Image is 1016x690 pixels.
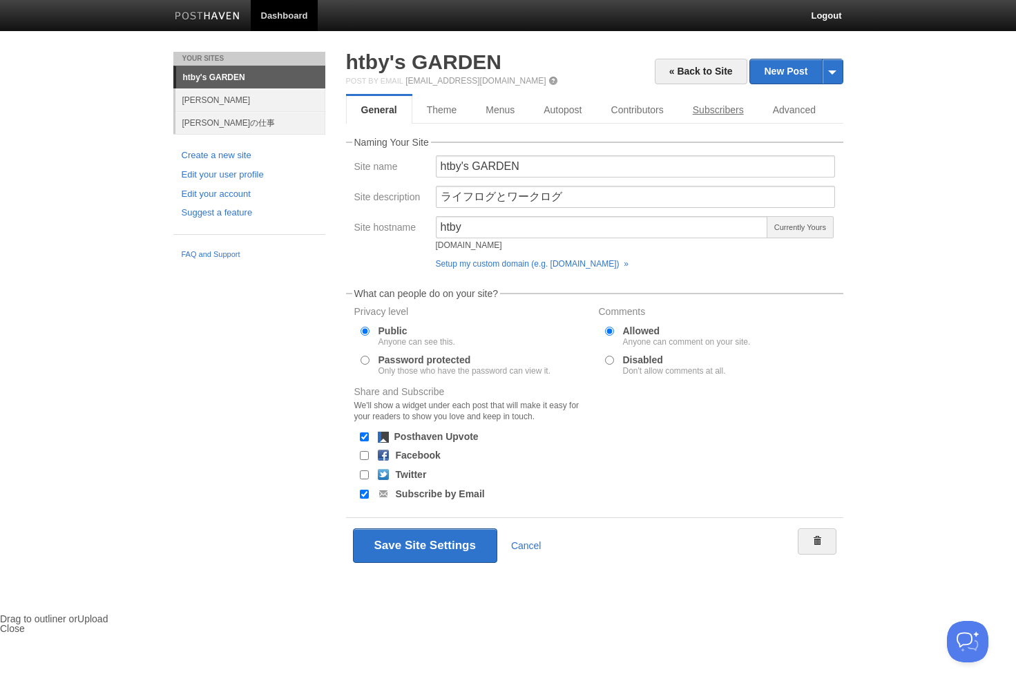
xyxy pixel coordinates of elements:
[378,338,455,346] div: Anyone can see this.
[750,59,842,84] a: New Post
[354,307,591,320] label: Privacy level
[182,249,317,261] a: FAQ and Support
[346,96,412,124] a: General
[511,540,541,551] a: Cancel
[378,367,550,375] div: Only those who have the password can view it.
[436,241,769,249] div: [DOMAIN_NAME]
[378,469,389,480] img: twitter.png
[352,289,501,298] legend: What can people do on your site?
[182,168,317,182] a: Edit your user profile
[529,96,596,124] a: Autopost
[354,387,591,425] label: Share and Subscribe
[354,222,428,236] label: Site hostname
[352,137,431,147] legend: Naming Your Site
[396,450,441,460] label: Facebook
[767,216,833,238] span: Currently Yours
[77,613,108,624] span: Upload
[623,355,726,375] label: Disabled
[378,450,389,461] img: facebook.png
[182,187,317,202] a: Edit your account
[396,489,485,499] label: Subscribe by Email
[396,470,427,479] label: Twitter
[346,50,501,73] a: htby's GARDEN
[623,338,751,346] div: Anyone can comment on your site.
[175,111,325,134] a: [PERSON_NAME]の仕事
[597,96,678,124] a: Contributors
[354,192,428,205] label: Site description
[378,326,455,346] label: Public
[175,88,325,111] a: [PERSON_NAME]
[599,307,835,320] label: Comments
[394,432,479,441] label: Posthaven Upvote
[353,528,497,563] button: Save Site Settings
[655,59,747,84] a: « Back to Site
[758,96,830,124] a: Advanced
[678,96,758,124] a: Subscribers
[623,326,751,346] label: Allowed
[412,96,472,124] a: Theme
[471,96,529,124] a: Menus
[436,259,629,269] a: Setup my custom domain (e.g. [DOMAIN_NAME]) »
[378,355,550,375] label: Password protected
[947,621,988,662] iframe: Help Scout Beacon - Open
[354,162,428,175] label: Site name
[176,66,325,88] a: htby's GARDEN
[405,76,546,86] a: [EMAIL_ADDRESS][DOMAIN_NAME]
[173,52,325,66] li: Your Sites
[182,206,317,220] a: Suggest a feature
[175,12,240,22] img: Posthaven-bar
[354,400,591,422] div: We'll show a widget under each post that will make it easy for your readers to show you love and ...
[623,367,726,375] div: Don't allow comments at all.
[346,77,403,85] span: Post by Email
[182,148,317,163] a: Create a new site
